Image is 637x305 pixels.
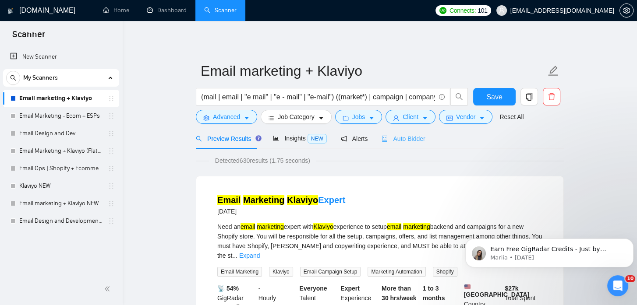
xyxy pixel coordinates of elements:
span: holder [108,112,115,119]
span: Shopify [433,267,457,277]
span: 101 [478,6,487,15]
a: Email Marketing - Ecom + ESPs [19,107,103,125]
span: NEW [308,134,327,144]
mark: Klaviyo [287,195,318,205]
img: 🇺🇸 [464,284,471,290]
span: Connects: [449,6,476,15]
li: New Scanner [3,48,119,66]
a: Email Marketing KlaviyoExpert [217,195,345,205]
span: caret-down [318,115,324,121]
span: area-chart [273,135,279,141]
mark: Email [217,195,241,205]
span: setting [620,7,633,14]
span: double-left [104,284,113,293]
b: $ 27k [505,285,518,292]
a: Reset All [499,112,524,122]
a: Email Design and Development (Structured Logic) [19,212,103,230]
span: search [196,136,202,142]
iframe: Intercom notifications message [462,220,637,281]
a: searchScanner [204,7,237,14]
span: Jobs [352,112,365,122]
b: [GEOGRAPHIC_DATA] [464,284,530,298]
span: Marketing Automation [368,267,425,277]
b: 1 to 3 months [423,285,445,301]
span: user [499,7,505,14]
button: copy [520,88,538,105]
span: holder [108,95,115,102]
span: Klaviyo [269,267,293,277]
span: holder [108,217,115,224]
b: Everyone [300,285,327,292]
a: Expand [239,252,260,259]
span: robot [382,136,388,142]
mark: Klaviyo [313,223,333,230]
iframe: Intercom live chat [607,275,628,296]
input: Scanner name... [201,60,546,82]
span: holder [108,200,115,207]
span: holder [108,130,115,137]
button: idcardVendorcaret-down [439,110,492,124]
button: search [6,71,20,85]
span: Insights [273,135,326,142]
span: caret-down [422,115,428,121]
span: search [7,75,20,81]
span: caret-down [244,115,250,121]
b: More than 30 hrs/week [382,285,416,301]
div: [DATE] [217,206,345,217]
button: folderJobscaret-down [335,110,382,124]
b: - [258,285,261,292]
span: My Scanners [23,69,58,87]
a: Email Ops | Shopify + Ecommerce [19,160,103,177]
a: dashboardDashboard [147,7,187,14]
mark: Marketing [243,195,284,205]
span: Email Campaign Setup [300,267,361,277]
span: setting [203,115,209,121]
span: info-circle [439,94,445,100]
button: delete [543,88,560,105]
span: Advanced [213,112,240,122]
b: 📡 54% [217,285,239,292]
mark: marketing [257,223,283,230]
img: logo [7,4,14,18]
span: Save [486,91,502,102]
span: copy [521,93,538,101]
div: Need an expert with experience to setup backend and campaigns for a new Shopify store. You will b... [217,222,542,260]
span: bars [268,115,274,121]
li: My Scanners [3,69,119,230]
span: Client [403,112,418,122]
span: 10 [625,275,635,282]
a: Klaviyo NEW [19,177,103,195]
span: user [393,115,399,121]
span: Job Category [278,112,314,122]
button: barsJob Categorycaret-down [261,110,331,124]
div: Tooltip anchor [255,134,262,142]
span: Detected 630 results (1.75 seconds) [209,156,316,165]
button: settingAdvancedcaret-down [196,110,257,124]
button: Save [473,88,516,105]
button: setting [619,4,633,18]
span: idcard [446,115,453,121]
img: upwork-logo.png [439,7,446,14]
mark: email [241,223,255,230]
mark: marketing [403,223,430,230]
span: holder [108,147,115,154]
span: folder [343,115,349,121]
span: caret-down [479,115,485,121]
a: Email marketing + Klaviyo [19,90,103,107]
span: holder [108,182,115,189]
span: Scanner [5,28,52,46]
span: Auto Bidder [382,135,425,142]
a: setting [619,7,633,14]
a: Email marketing + Klaviyo NEW [19,195,103,212]
a: New Scanner [10,48,112,66]
span: holder [108,165,115,172]
span: edit [548,65,559,77]
a: Email Design and Dev [19,125,103,142]
span: ... [232,252,237,259]
button: userClientcaret-down [386,110,435,124]
span: notification [341,136,347,142]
